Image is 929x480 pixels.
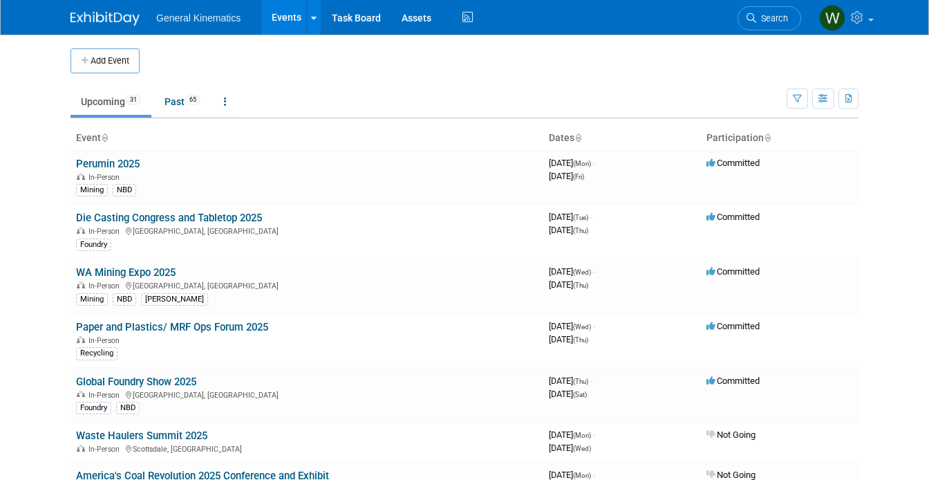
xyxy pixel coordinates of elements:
[76,402,111,414] div: Foundry
[77,391,85,398] img: In-Person Event
[126,95,141,105] span: 31
[71,48,140,73] button: Add Event
[593,266,595,277] span: -
[76,225,538,236] div: [GEOGRAPHIC_DATA], [GEOGRAPHIC_DATA]
[756,13,788,24] span: Search
[549,389,587,399] span: [DATE]
[77,445,85,452] img: In-Person Event
[88,227,124,236] span: In-Person
[706,376,760,386] span: Committed
[543,127,701,150] th: Dates
[549,321,595,331] span: [DATE]
[77,173,85,180] img: In-Person Event
[76,239,111,251] div: Foundry
[706,158,760,168] span: Committed
[573,432,591,439] span: (Mon)
[593,158,595,168] span: -
[701,127,858,150] th: Participation
[101,132,108,143] a: Sort by Event Name
[156,12,241,24] span: General Kinematics
[738,6,801,30] a: Search
[71,127,543,150] th: Event
[185,95,200,105] span: 65
[76,279,538,290] div: [GEOGRAPHIC_DATA], [GEOGRAPHIC_DATA]
[573,173,584,181] span: (Fri)
[706,212,760,222] span: Committed
[549,171,584,181] span: [DATE]
[706,266,760,277] span: Committed
[76,443,538,454] div: Scottsdale, [GEOGRAPHIC_DATA]
[76,158,140,170] a: Perumin 2025
[593,470,595,480] span: -
[764,132,771,143] a: Sort by Participation Type
[141,293,208,306] div: [PERSON_NAME]
[819,5,845,31] img: Whitney Swanson
[77,336,85,343] img: In-Person Event
[88,391,124,400] span: In-Person
[549,212,592,222] span: [DATE]
[590,212,592,222] span: -
[76,184,108,196] div: Mining
[88,445,124,454] span: In-Person
[573,214,588,221] span: (Tue)
[113,293,136,306] div: NBD
[154,89,211,115] a: Past65
[76,321,268,333] a: Paper and Plastics/ MRF Ops Forum 2025
[593,430,595,440] span: -
[549,334,588,344] span: [DATE]
[71,89,151,115] a: Upcoming31
[573,391,587,398] span: (Sat)
[573,472,591,479] span: (Mon)
[573,281,588,289] span: (Thu)
[76,376,196,388] a: Global Foundry Show 2025
[76,347,118,360] div: Recycling
[573,445,591,452] span: (Wed)
[549,279,588,290] span: [DATE]
[88,281,124,290] span: In-Person
[549,266,595,277] span: [DATE]
[549,225,588,235] span: [DATE]
[573,160,591,167] span: (Mon)
[549,470,595,480] span: [DATE]
[573,378,588,385] span: (Thu)
[549,376,592,386] span: [DATE]
[706,470,756,480] span: Not Going
[76,266,176,279] a: WA Mining Expo 2025
[593,321,595,331] span: -
[549,430,595,440] span: [DATE]
[574,132,581,143] a: Sort by Start Date
[77,281,85,288] img: In-Person Event
[88,336,124,345] span: In-Person
[590,376,592,386] span: -
[573,323,591,331] span: (Wed)
[573,227,588,234] span: (Thu)
[573,336,588,344] span: (Thu)
[573,268,591,276] span: (Wed)
[113,184,136,196] div: NBD
[706,321,760,331] span: Committed
[116,402,140,414] div: NBD
[549,443,591,453] span: [DATE]
[76,389,538,400] div: [GEOGRAPHIC_DATA], [GEOGRAPHIC_DATA]
[76,430,207,442] a: Waste Haulers Summit 2025
[88,173,124,182] span: In-Person
[76,212,262,224] a: Die Casting Congress and Tabletop 2025
[76,293,108,306] div: Mining
[549,158,595,168] span: [DATE]
[77,227,85,234] img: In-Person Event
[706,430,756,440] span: Not Going
[71,12,140,26] img: ExhibitDay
